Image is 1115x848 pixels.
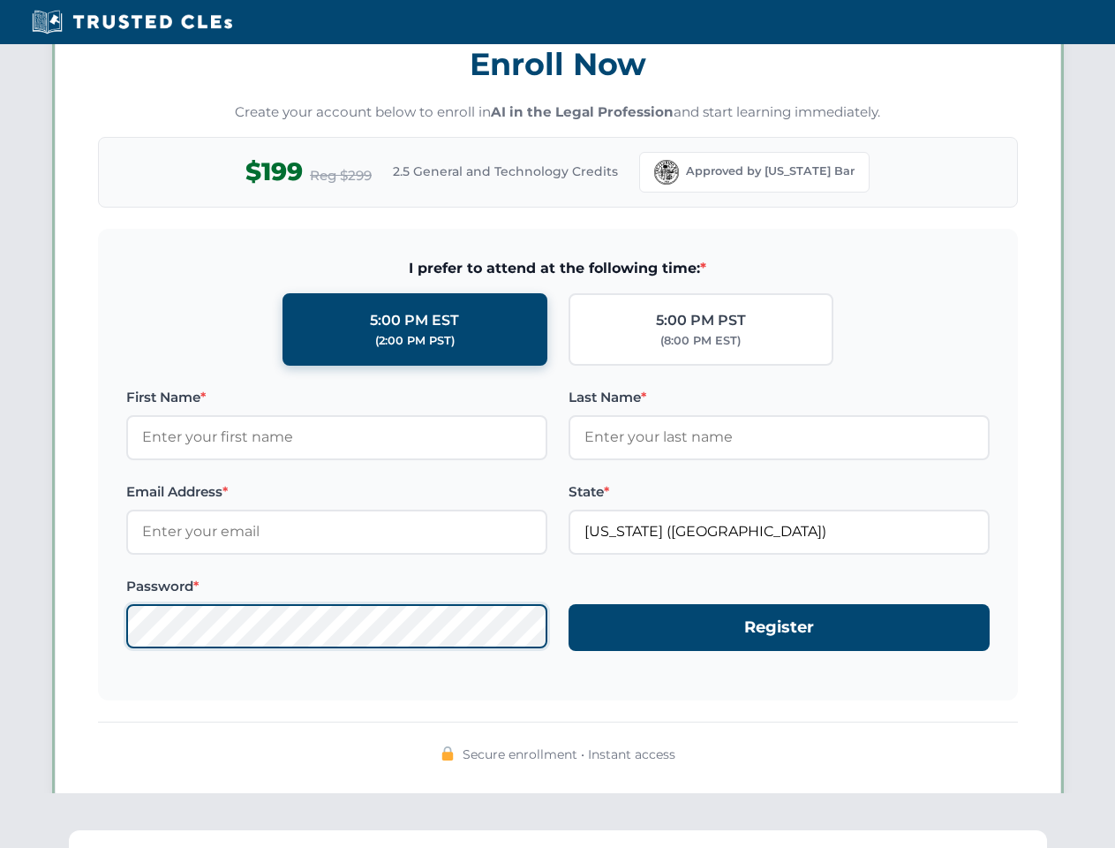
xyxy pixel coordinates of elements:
[310,165,372,186] span: Reg $299
[370,309,459,332] div: 5:00 PM EST
[569,510,990,554] input: Florida (FL)
[375,332,455,350] div: (2:00 PM PST)
[126,257,990,280] span: I prefer to attend at the following time:
[660,332,741,350] div: (8:00 PM EST)
[686,163,855,180] span: Approved by [US_STATE] Bar
[126,387,547,408] label: First Name
[569,415,990,459] input: Enter your last name
[441,746,455,761] img: 🔒
[463,745,675,764] span: Secure enrollment • Instant access
[569,604,990,651] button: Register
[126,576,547,597] label: Password
[491,103,674,120] strong: AI in the Legal Profession
[569,481,990,503] label: State
[126,415,547,459] input: Enter your first name
[393,162,618,181] span: 2.5 General and Technology Credits
[98,36,1018,92] h3: Enroll Now
[656,309,746,332] div: 5:00 PM PST
[26,9,237,35] img: Trusted CLEs
[126,510,547,554] input: Enter your email
[245,152,303,192] span: $199
[654,160,679,185] img: Florida Bar
[569,387,990,408] label: Last Name
[98,102,1018,123] p: Create your account below to enroll in and start learning immediately.
[126,481,547,503] label: Email Address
